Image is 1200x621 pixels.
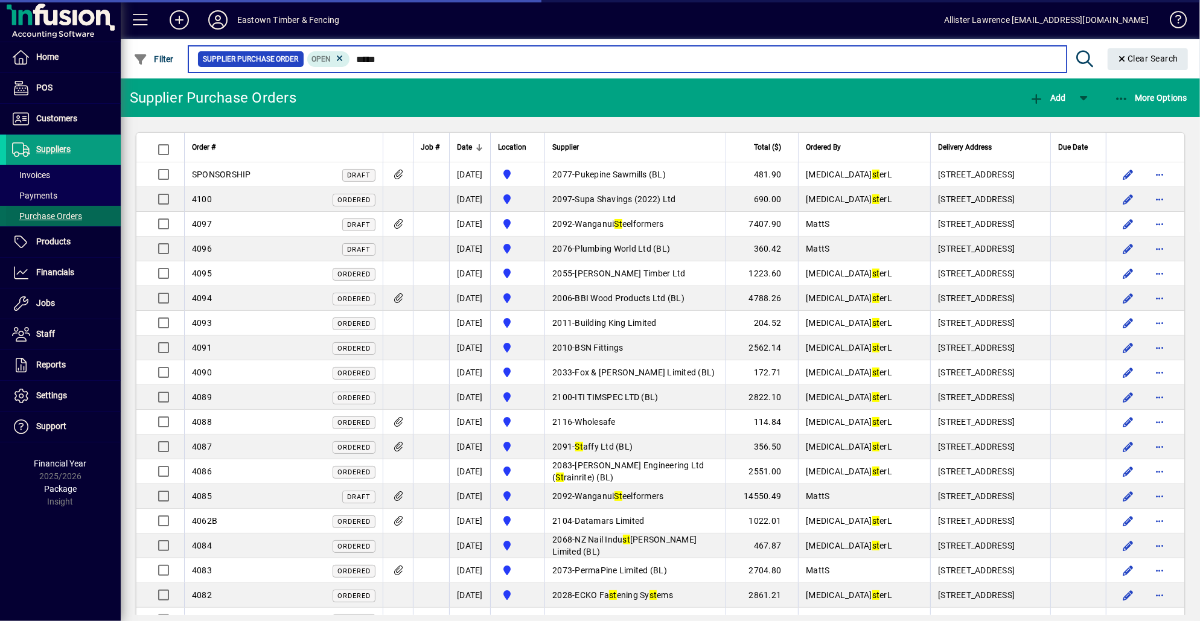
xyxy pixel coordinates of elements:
[614,491,623,501] em: St
[6,185,121,206] a: Payments
[726,286,798,311] td: 4788.26
[552,343,572,352] span: 2010
[192,141,375,154] div: Order #
[806,442,892,451] span: [MEDICAL_DATA] erL
[930,311,1050,336] td: [STREET_ADDRESS]
[1150,585,1169,605] button: More options
[449,435,490,459] td: [DATE]
[1161,2,1185,42] a: Knowledge Base
[872,269,880,278] em: st
[872,541,880,550] em: st
[544,459,726,484] td: -
[872,467,880,476] em: st
[498,316,537,330] span: Holyoake St
[726,212,798,237] td: 7407.90
[930,459,1050,484] td: [STREET_ADDRESS]
[1150,214,1169,234] button: More options
[726,558,798,583] td: 2704.80
[575,219,664,229] span: Wanganui eelformers
[192,516,217,526] span: 4062B
[1026,87,1068,109] button: Add
[337,468,371,476] span: Ordered
[498,538,537,553] span: Holyoake St
[1119,363,1138,382] button: Edit
[130,48,177,70] button: Filter
[806,293,892,303] span: [MEDICAL_DATA] erL
[872,442,880,451] em: st
[930,286,1050,311] td: [STREET_ADDRESS]
[872,194,880,204] em: st
[930,336,1050,360] td: [STREET_ADDRESS]
[552,368,572,377] span: 2033
[1150,511,1169,530] button: More options
[609,590,617,600] em: st
[192,194,212,204] span: 4100
[806,565,829,575] span: MattS
[449,509,490,533] td: [DATE]
[1150,486,1169,506] button: More options
[337,196,371,204] span: Ordered
[806,590,892,600] span: [MEDICAL_DATA] erL
[552,194,572,204] span: 2097
[930,212,1050,237] td: [STREET_ADDRESS]
[192,244,212,253] span: 4096
[726,187,798,212] td: 690.00
[6,412,121,442] a: Support
[726,509,798,533] td: 1022.01
[938,141,992,154] span: Delivery Address
[6,381,121,411] a: Settings
[449,237,490,261] td: [DATE]
[575,170,666,179] span: Pukepine Sawmills (BL)
[575,442,633,451] span: affy Ltd (BL)
[552,491,572,501] span: 2092
[552,244,572,253] span: 2076
[544,360,726,385] td: -
[192,467,212,476] span: 4086
[457,141,483,154] div: Date
[347,246,371,253] span: Draft
[307,51,350,67] mat-chip: Completion Status: Open
[1150,264,1169,283] button: More options
[337,295,371,303] span: Ordered
[192,541,212,550] span: 4084
[449,558,490,583] td: [DATE]
[449,162,490,187] td: [DATE]
[1150,165,1169,184] button: More options
[36,421,66,431] span: Support
[1117,54,1179,63] span: Clear Search
[498,464,537,479] span: Holyoake St
[575,442,584,451] em: St
[1119,536,1138,555] button: Edit
[544,261,726,286] td: -
[1119,511,1138,530] button: Edit
[726,459,798,484] td: 2551.00
[1111,87,1191,109] button: More Options
[726,237,798,261] td: 360.42
[199,9,237,31] button: Profile
[192,318,212,328] span: 4093
[944,10,1149,30] div: Allister Lawrence [EMAIL_ADDRESS][DOMAIN_NAME]
[726,360,798,385] td: 172.71
[726,311,798,336] td: 204.52
[36,113,77,123] span: Customers
[930,360,1050,385] td: [STREET_ADDRESS]
[1119,239,1138,258] button: Edit
[192,491,212,501] span: 4085
[449,311,490,336] td: [DATE]
[36,329,55,339] span: Staff
[930,410,1050,435] td: [STREET_ADDRESS]
[6,73,121,103] a: POS
[1150,338,1169,357] button: More options
[192,368,212,377] span: 4090
[544,385,726,410] td: -
[36,298,55,308] span: Jobs
[556,473,564,482] em: St
[1150,313,1169,333] button: More options
[552,318,572,328] span: 2011
[498,266,537,281] span: Holyoake St
[1150,561,1169,580] button: More options
[575,343,624,352] span: BSN Fittings
[160,9,199,31] button: Add
[872,392,880,402] em: st
[337,394,371,402] span: Ordered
